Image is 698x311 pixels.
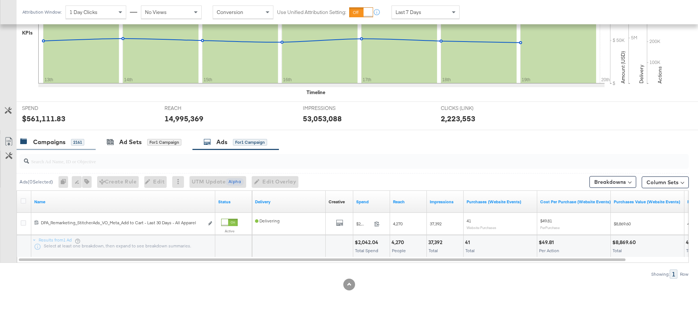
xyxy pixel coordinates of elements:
label: Active [221,229,238,233]
a: The number of times a purchase was made tracked by your Custom Audience pixel on your website aft... [467,199,534,205]
a: The total value of the purchase actions tracked by your Custom Audience pixel on your website aft... [614,199,681,205]
text: Actions [656,66,663,83]
sub: Website Purchases [467,225,496,230]
text: Amount (USD) [620,51,626,83]
div: $561,111.83 [22,113,65,124]
a: The total amount spent to date. [356,199,387,205]
span: 1 Day Clicks [70,9,98,15]
a: Ad Name. [34,199,212,205]
span: Per Action [539,248,559,253]
span: Last 7 Days [396,9,421,15]
div: 2161 [71,139,84,146]
div: $8,869.60 [612,239,638,246]
div: DPA_Remarketing_StitcherAds_VO_Meta_Add to Cart - Last 30 Days - All Apparel [41,220,204,226]
span: People [392,248,406,253]
a: Reflects the ability of your Ad to achieve delivery. [255,199,323,205]
button: Column Sets [642,176,689,188]
div: 41 [465,239,472,246]
a: Shows the creative associated with your ad. [329,199,345,205]
div: 2,223,553 [441,113,475,124]
div: Row [680,272,689,277]
div: Attribution Window: [22,10,62,15]
div: 37,392 [428,239,444,246]
div: $2,042.04 [355,239,380,246]
div: Timeline [307,89,325,96]
span: REACH [164,105,220,112]
div: 53,053,088 [303,113,342,124]
span: CLICKS (LINK) [441,105,496,112]
div: Campaigns [33,138,65,146]
div: Ads [216,138,227,146]
a: The number of people your ad was served to. [393,199,424,205]
span: Total [465,248,475,253]
div: for 1 Campaign [233,139,267,146]
span: 4,270 [393,221,403,226]
button: Breakdowns [589,176,636,188]
span: No Views [145,9,167,15]
div: $49.81 [539,239,556,246]
span: $49.81 [540,218,552,224]
div: Ad Sets [119,138,142,146]
sub: Per Purchase [540,225,560,230]
span: Total [429,248,438,253]
span: SPEND [22,105,77,112]
span: 41 [467,218,471,224]
input: Search Ad Name, ID or Objective [29,151,627,165]
div: Creative [329,199,345,205]
div: Showing: [651,272,670,277]
span: IMPRESSIONS [303,105,358,112]
div: Ads ( 0 Selected) [20,179,53,185]
div: 4,270 [391,239,406,246]
div: KPIs [22,29,33,36]
span: $2,042.04 [356,221,371,226]
div: 1 [670,269,677,279]
a: The average cost for each purchase tracked by your Custom Audience pixel on your website after pe... [540,199,611,205]
span: Total [613,248,622,253]
div: 14,995,369 [164,113,203,124]
span: Total Spend [355,248,378,253]
div: 0 [59,176,72,188]
span: Delivering [255,218,280,224]
a: Shows the current state of your Ad. [218,199,249,205]
text: Delivery [638,65,645,83]
span: 37,392 [430,221,442,226]
div: for 1 Campaign [147,139,181,146]
label: Use Unified Attribution Setting: [277,9,346,16]
span: $8,869.60 [614,221,631,226]
span: Conversion [217,9,243,15]
a: The number of times your ad was served. On mobile apps an ad is counted as served the first time ... [430,199,461,205]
